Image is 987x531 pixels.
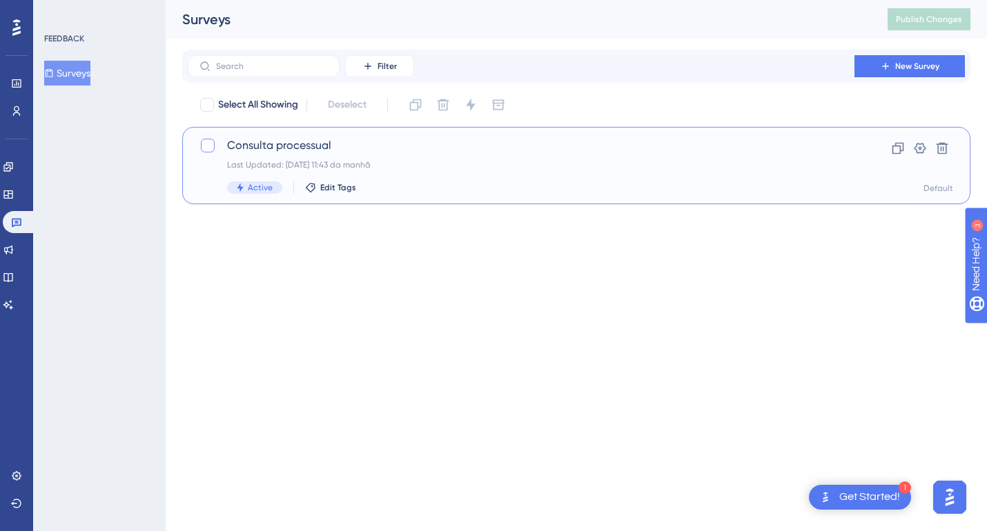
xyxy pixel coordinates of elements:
div: 1 [899,481,911,494]
span: Filter [378,61,397,72]
button: Filter [345,55,414,77]
span: Edit Tags [320,182,356,193]
span: Need Help? [32,3,86,20]
span: Publish Changes [896,14,962,25]
div: 3 [96,7,100,18]
input: Search [216,61,328,71]
div: Surveys [182,10,853,29]
button: Edit Tags [305,182,356,193]
button: Deselect [315,92,379,117]
span: Deselect [328,97,367,113]
iframe: UserGuiding AI Assistant Launcher [929,477,970,518]
span: Active [248,182,273,193]
button: Publish Changes [888,8,970,30]
span: Consulta processual [227,137,815,154]
span: New Survey [895,61,939,72]
div: Get Started! [839,490,900,505]
div: Open Get Started! checklist, remaining modules: 1 [809,485,911,510]
button: New Survey [854,55,965,77]
div: Default [924,183,953,194]
div: Last Updated: [DATE] 11:43 da manhã [227,159,815,170]
span: Select All Showing [218,97,298,113]
img: launcher-image-alternative-text [817,489,834,505]
div: FEEDBACK [44,33,84,44]
button: Surveys [44,61,90,86]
